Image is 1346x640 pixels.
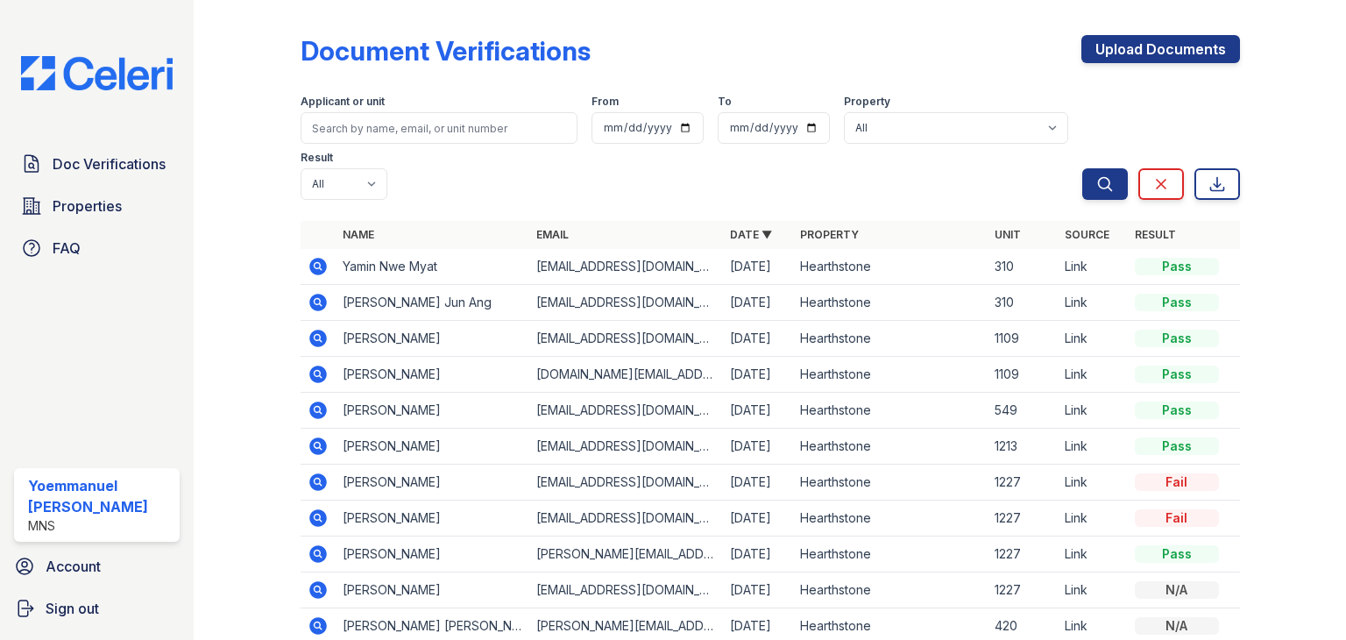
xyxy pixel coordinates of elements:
td: [DATE] [723,465,793,501]
a: Account [7,549,187,584]
a: Properties [14,188,180,224]
td: 549 [988,393,1058,429]
span: Account [46,556,101,577]
img: CE_Logo_Blue-a8612792a0a2168367f1c8372b55b34899dd931a85d93a1a3d3e32e68fde9ad4.png [7,56,187,90]
a: Property [800,228,859,241]
span: Doc Verifications [53,153,166,174]
td: [EMAIL_ADDRESS][DOMAIN_NAME] [529,465,723,501]
span: Properties [53,196,122,217]
div: Document Verifications [301,35,591,67]
td: [DATE] [723,249,793,285]
td: [DATE] [723,357,793,393]
td: Hearthstone [793,572,987,608]
a: Result [1135,228,1176,241]
div: MNS [28,517,173,535]
td: Hearthstone [793,321,987,357]
td: [PERSON_NAME] [336,537,529,572]
td: 1213 [988,429,1058,465]
td: [PERSON_NAME] [336,465,529,501]
td: 1227 [988,572,1058,608]
td: Hearthstone [793,393,987,429]
td: [PERSON_NAME] [336,393,529,429]
div: Pass [1135,402,1219,419]
td: [PERSON_NAME] [336,572,529,608]
td: Hearthstone [793,465,987,501]
td: [EMAIL_ADDRESS][DOMAIN_NAME] [529,429,723,465]
div: N/A [1135,581,1219,599]
input: Search by name, email, or unit number [301,112,577,144]
td: [DOMAIN_NAME][EMAIL_ADDRESS][PERSON_NAME][DOMAIN_NAME] [529,357,723,393]
div: N/A [1135,617,1219,635]
div: Pass [1135,258,1219,275]
span: FAQ [53,238,81,259]
div: Pass [1135,437,1219,455]
td: Hearthstone [793,501,987,537]
label: Result [301,151,333,165]
td: Link [1058,357,1128,393]
td: Hearthstone [793,285,987,321]
a: Sign out [7,591,187,626]
a: Name [343,228,374,241]
div: Pass [1135,330,1219,347]
div: Pass [1135,366,1219,383]
div: Fail [1135,509,1219,527]
td: 1227 [988,501,1058,537]
td: 310 [988,285,1058,321]
td: 1109 [988,357,1058,393]
div: Pass [1135,294,1219,311]
td: Yamin Nwe Myat [336,249,529,285]
td: [PERSON_NAME] [336,321,529,357]
label: Property [844,95,890,109]
td: [DATE] [723,285,793,321]
td: [EMAIL_ADDRESS][DOMAIN_NAME] [529,501,723,537]
a: Date ▼ [730,228,772,241]
td: [EMAIL_ADDRESS][DOMAIN_NAME] [529,572,723,608]
td: 1227 [988,537,1058,572]
label: From [592,95,619,109]
td: [DATE] [723,321,793,357]
td: [PERSON_NAME] [336,357,529,393]
td: [DATE] [723,393,793,429]
td: Link [1058,537,1128,572]
td: Link [1058,285,1128,321]
a: Source [1065,228,1109,241]
span: Sign out [46,598,99,619]
td: [EMAIL_ADDRESS][DOMAIN_NAME] [529,321,723,357]
td: [PERSON_NAME] [336,429,529,465]
td: Hearthstone [793,429,987,465]
td: [EMAIL_ADDRESS][DOMAIN_NAME] [529,285,723,321]
a: Doc Verifications [14,146,180,181]
td: [PERSON_NAME][EMAIL_ADDRESS][DOMAIN_NAME] [529,537,723,572]
td: 310 [988,249,1058,285]
td: Hearthstone [793,537,987,572]
td: [DATE] [723,501,793,537]
td: Link [1058,572,1128,608]
td: 1227 [988,465,1058,501]
a: FAQ [14,231,180,266]
td: Link [1058,501,1128,537]
td: [DATE] [723,429,793,465]
td: [PERSON_NAME] Jun Ang [336,285,529,321]
div: Fail [1135,473,1219,491]
a: Upload Documents [1081,35,1240,63]
td: 1109 [988,321,1058,357]
td: [DATE] [723,572,793,608]
label: To [718,95,732,109]
td: Hearthstone [793,357,987,393]
div: Pass [1135,545,1219,563]
td: [PERSON_NAME] [336,501,529,537]
td: Link [1058,465,1128,501]
td: Link [1058,393,1128,429]
td: Hearthstone [793,249,987,285]
a: Email [536,228,569,241]
td: [DATE] [723,537,793,572]
td: [EMAIL_ADDRESS][DOMAIN_NAME] [529,249,723,285]
div: Yoemmanuel [PERSON_NAME] [28,475,173,517]
label: Applicant or unit [301,95,385,109]
td: Link [1058,249,1128,285]
a: Unit [995,228,1021,241]
td: Link [1058,429,1128,465]
td: Link [1058,321,1128,357]
td: [EMAIL_ADDRESS][DOMAIN_NAME] [529,393,723,429]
